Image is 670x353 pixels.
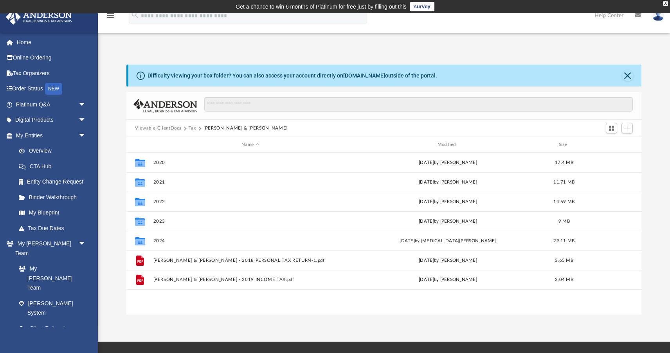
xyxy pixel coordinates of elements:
[410,2,434,11] a: survey
[131,11,139,19] i: search
[663,1,668,6] div: close
[5,112,98,128] a: Digital Productsarrow_drop_down
[622,70,633,81] button: Close
[555,258,573,263] span: 3.65 MB
[189,125,196,132] button: Tax
[652,10,664,21] img: User Pic
[130,141,149,148] div: id
[153,258,348,263] button: [PERSON_NAME] & [PERSON_NAME] - 2018 PERSONAL TAX RETURN-1.pdf
[11,189,98,205] a: Binder Walkthrough
[351,276,545,283] div: [DATE] by [PERSON_NAME]
[153,199,348,204] button: 2022
[5,34,98,50] a: Home
[106,15,115,20] a: menu
[153,160,348,165] button: 2020
[555,160,573,165] span: 17.4 MB
[351,141,545,148] div: Modified
[11,321,94,336] a: Client Referrals
[351,179,545,186] div: [DATE] by [PERSON_NAME]
[549,141,580,148] div: Size
[78,128,94,144] span: arrow_drop_down
[554,180,575,184] span: 11.71 MB
[148,72,437,80] div: Difficulty viewing your box folder? You can also access your account directly on outside of the p...
[153,141,348,148] div: Name
[135,125,181,132] button: Viewable-ClientDocs
[204,125,288,132] button: [PERSON_NAME] & [PERSON_NAME]
[78,112,94,128] span: arrow_drop_down
[351,238,545,245] div: [DATE] by [MEDICAL_DATA][PERSON_NAME]
[11,174,98,190] a: Entity Change Request
[5,65,98,81] a: Tax Organizers
[153,180,348,185] button: 2021
[11,158,98,174] a: CTA Hub
[555,277,573,282] span: 3.04 MB
[606,123,618,134] button: Switch to Grid View
[5,81,98,97] a: Order StatusNEW
[45,83,62,95] div: NEW
[351,257,545,264] div: [DATE] by [PERSON_NAME]
[351,159,545,166] div: [DATE] by [PERSON_NAME]
[78,97,94,113] span: arrow_drop_down
[11,295,94,321] a: [PERSON_NAME] System
[4,9,74,25] img: Anderson Advisors Platinum Portal
[583,141,638,148] div: id
[5,128,98,143] a: My Entitiesarrow_drop_down
[153,238,348,243] button: 2024
[621,123,633,134] button: Add
[5,97,98,112] a: Platinum Q&Aarrow_drop_down
[351,198,545,205] div: [DATE] by [PERSON_NAME]
[11,205,94,221] a: My Blueprint
[11,143,98,159] a: Overview
[106,11,115,20] i: menu
[554,239,575,243] span: 29.11 MB
[351,218,545,225] div: [DATE] by [PERSON_NAME]
[153,277,348,282] button: [PERSON_NAME] & [PERSON_NAME] - 2019 INCOME TAX.pdf
[11,261,90,296] a: My [PERSON_NAME] Team
[558,219,570,223] span: 9 MB
[343,72,385,79] a: [DOMAIN_NAME]
[5,50,98,66] a: Online Ordering
[5,236,94,261] a: My [PERSON_NAME] Teamarrow_drop_down
[204,97,633,112] input: Search files and folders
[11,220,98,236] a: Tax Due Dates
[554,200,575,204] span: 14.69 MB
[153,219,348,224] button: 2023
[78,236,94,252] span: arrow_drop_down
[236,2,407,11] div: Get a chance to win 6 months of Platinum for free just by filling out this
[126,153,641,315] div: grid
